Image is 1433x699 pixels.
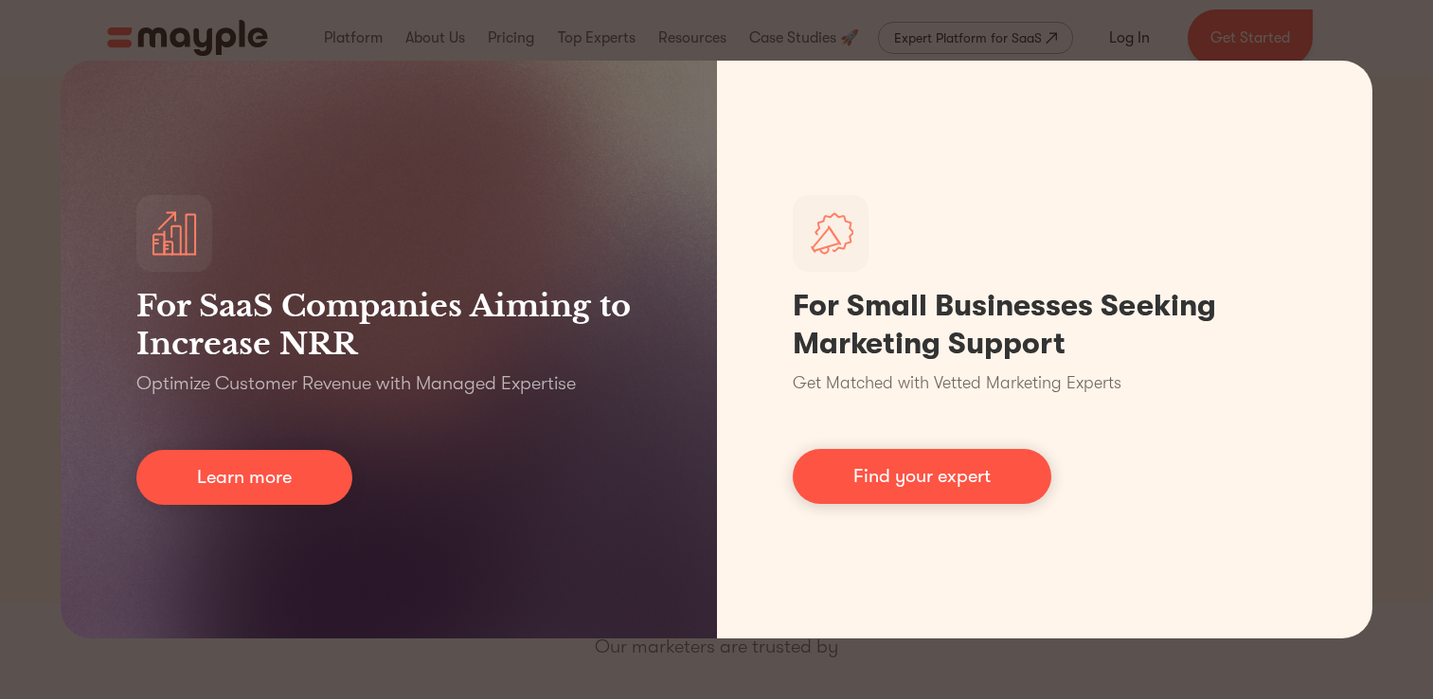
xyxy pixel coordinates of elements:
p: Optimize Customer Revenue with Managed Expertise [136,370,576,397]
h3: For SaaS Companies Aiming to Increase NRR [136,287,641,363]
a: Find your expert [793,449,1051,504]
p: Get Matched with Vetted Marketing Experts [793,370,1121,396]
a: Learn more [136,450,352,505]
h1: For Small Businesses Seeking Marketing Support [793,287,1298,363]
